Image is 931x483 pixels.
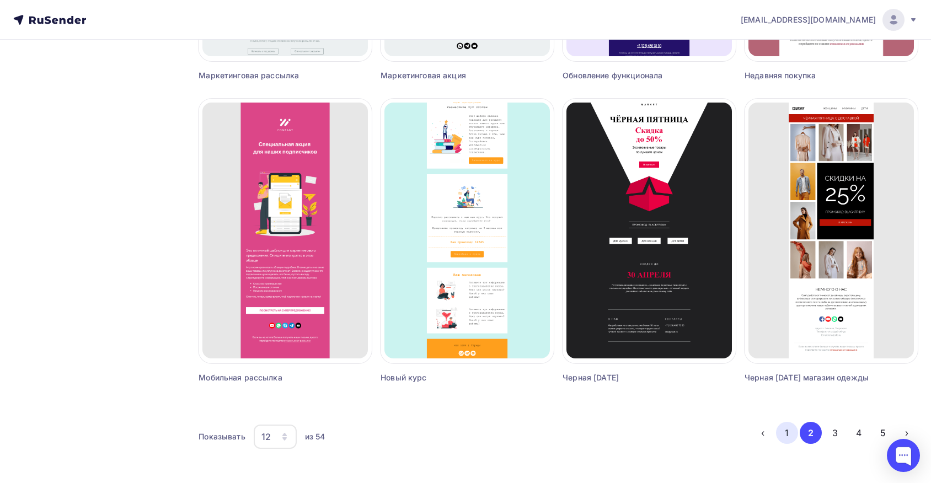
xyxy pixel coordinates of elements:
button: Go to page 1 [776,422,798,444]
div: Черная [DATE] [563,372,692,383]
div: 12 [261,430,271,443]
button: Go to page 4 [848,422,870,444]
button: 12 [253,424,297,449]
div: Маркетинговая рассылка [199,70,328,81]
div: Недавняя покупка [745,70,874,81]
button: Go to page 2 [800,422,822,444]
div: Черная [DATE] магазин одежды [745,372,874,383]
div: Обновление функционала [563,70,692,81]
div: Новый курс [381,372,510,383]
span: [EMAIL_ADDRESS][DOMAIN_NAME] [741,14,876,25]
button: Go to next page [896,422,918,444]
ul: Pagination [752,422,918,444]
a: [EMAIL_ADDRESS][DOMAIN_NAME] [741,9,918,31]
div: Мобильная рассылка [199,372,328,383]
button: Go to previous page [752,422,774,444]
div: Показывать [199,431,245,442]
button: Go to page 3 [824,422,846,444]
div: Маркетинговая акция [381,70,510,81]
button: Go to page 5 [872,422,894,444]
div: из 54 [305,431,325,442]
